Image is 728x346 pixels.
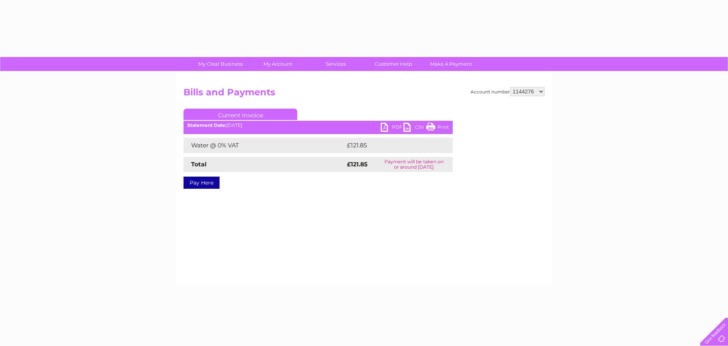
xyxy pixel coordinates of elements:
[184,138,345,153] td: Water @ 0% VAT
[184,177,220,189] a: Pay Here
[247,57,309,71] a: My Account
[471,87,544,96] div: Account number
[184,87,544,101] h2: Bills and Payments
[184,109,297,120] a: Current Invoice
[381,123,403,134] a: PDF
[184,123,453,128] div: [DATE]
[426,123,449,134] a: Print
[420,57,482,71] a: Make A Payment
[189,57,252,71] a: My Clear Business
[304,57,367,71] a: Services
[191,161,207,168] strong: Total
[375,157,453,172] td: Payment will be taken on or around [DATE]
[347,161,367,168] strong: £121.85
[362,57,425,71] a: Customer Help
[187,122,226,128] b: Statement Date:
[403,123,426,134] a: CSV
[345,138,438,153] td: £121.85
